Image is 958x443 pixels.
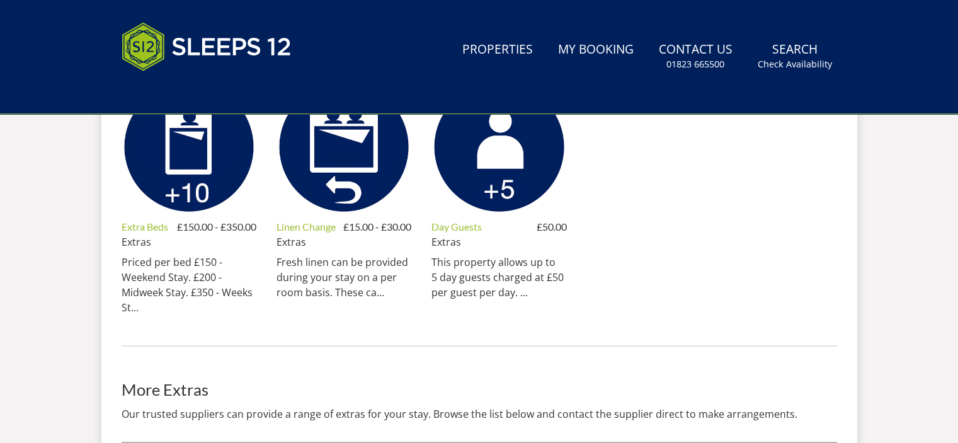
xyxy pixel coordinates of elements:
a: Extras [122,235,151,249]
a: Extra Beds [122,221,168,233]
small: Check Availability [758,58,832,71]
a: Properties [457,36,538,64]
h4: £50.00 [537,219,567,234]
a: Extras [277,235,306,249]
h4: £150.00 - £350.00 [177,219,256,234]
img: Sleeps 12 [122,15,292,78]
a: Contact Us01823 665500 [654,36,738,77]
a: Linen Change [277,221,336,233]
small: 01823 665500 [666,58,724,71]
p: Our trusted suppliers can provide a range of extras for your stay. Browse the list below and cont... [122,406,837,422]
p: Fresh linen can be provided during your stay on a per room basis. These ca... [277,255,411,300]
p: Priced per bed £150 - Weekend Stay. £200 - Midweek Stay. £350 - Weeks St... [122,255,256,315]
a: SearchCheck Availability [753,36,837,77]
p: This property allows up to 5 day guests charged at £50 per guest per day. ... [431,255,566,300]
img: Day Guests [431,79,566,214]
h2: More Extras [122,381,837,398]
a: Day Guests [431,221,482,233]
img: Extra Beds [122,79,256,214]
iframe: Customer reviews powered by Trustpilot [115,86,248,96]
img: Linen Change [277,79,411,214]
h4: £15.00 - £30.00 [343,219,411,234]
a: Extras [431,235,461,249]
a: My Booking [553,36,639,64]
